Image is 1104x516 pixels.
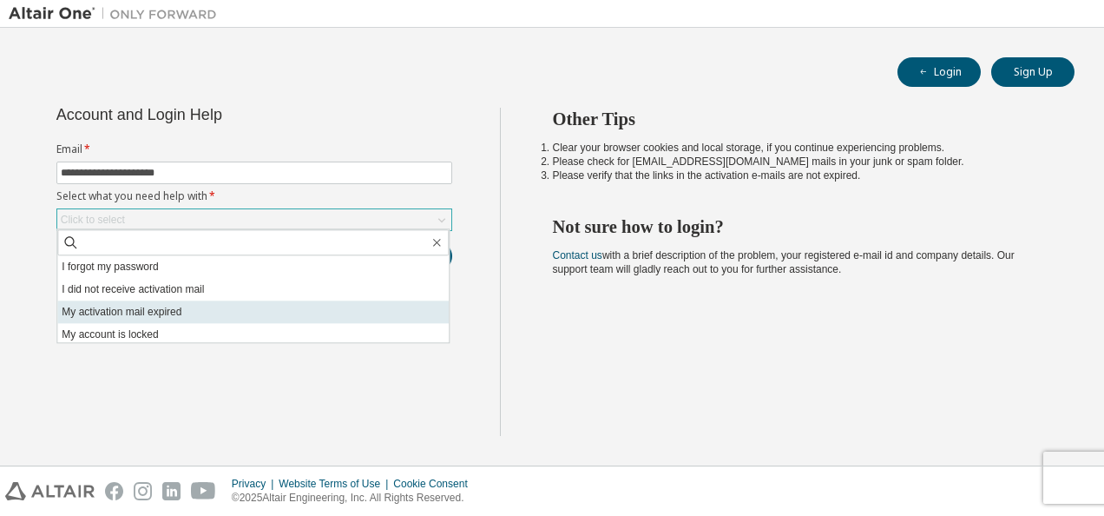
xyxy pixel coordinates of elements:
[553,215,1044,238] h2: Not sure how to login?
[5,482,95,500] img: altair_logo.svg
[393,477,477,491] div: Cookie Consent
[57,209,451,230] div: Click to select
[61,213,125,227] div: Click to select
[56,142,452,156] label: Email
[553,155,1044,169] li: Please check for [EMAIL_ADDRESS][DOMAIN_NAME] mails in your junk or spam folder.
[553,169,1044,182] li: Please verify that the links in the activation e-mails are not expired.
[553,108,1044,130] h2: Other Tips
[134,482,152,500] img: instagram.svg
[553,249,602,261] a: Contact us
[162,482,181,500] img: linkedin.svg
[897,57,981,87] button: Login
[232,477,279,491] div: Privacy
[105,482,123,500] img: facebook.svg
[553,249,1015,275] span: with a brief description of the problem, your registered e-mail id and company details. Our suppo...
[232,491,478,506] p: © 2025 Altair Engineering, Inc. All Rights Reserved.
[56,189,452,203] label: Select what you need help with
[991,57,1074,87] button: Sign Up
[279,477,393,491] div: Website Terms of Use
[56,108,373,122] div: Account and Login Help
[191,482,216,500] img: youtube.svg
[9,5,226,23] img: Altair One
[553,141,1044,155] li: Clear your browser cookies and local storage, if you continue experiencing problems.
[57,255,449,278] li: I forgot my password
